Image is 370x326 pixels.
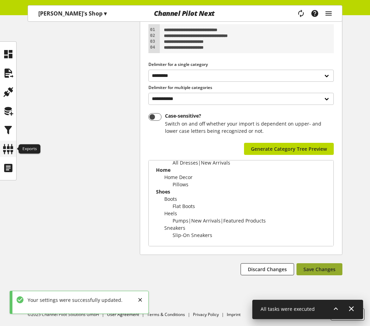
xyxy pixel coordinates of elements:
[148,61,208,67] span: Delimiter for a single category
[173,203,195,209] span: Flat Boots
[148,27,156,33] div: 01
[147,312,185,317] a: Terms & Conditions
[227,312,241,317] a: Imprint
[156,188,170,195] span: Shoes
[28,312,107,318] li: ©2025 Channel Pilot Solutions GmbH
[165,120,331,135] div: Switch on and off whether your import is dependent on upper- and lower case letters being recogni...
[173,181,188,188] span: Pillows
[148,45,156,50] div: 04
[251,145,327,152] span: Generate Category Tree Preview
[156,167,171,173] span: Home
[173,217,266,224] span: Pumps|New Arrivals|Featured Products
[164,174,193,180] span: Home Decor
[148,85,212,90] span: Delimiter for multiple categories
[107,312,139,317] a: User Agreement
[19,144,40,154] div: Exports
[261,306,315,312] span: All tasks were executed
[296,263,342,275] button: Save Changes
[244,143,334,155] button: Generate Category Tree Preview
[173,232,212,238] span: Slip-On Sneakers
[104,10,107,17] span: ▾
[303,266,335,273] span: Save Changes
[173,159,230,166] span: All Dresses|New Arrivals
[164,225,185,231] span: Sneakers
[24,296,123,304] div: Your settings were successfully updated.
[148,33,156,39] div: 02
[28,5,342,22] nav: main navigation
[241,263,294,275] button: Discard Changes
[165,113,331,119] div: Case-sensitive?
[148,39,156,45] div: 03
[248,266,287,273] span: Discard Changes
[193,312,219,317] a: Privacy Policy
[164,210,177,217] span: Heels
[164,196,177,202] span: Boots
[38,9,107,18] p: [PERSON_NAME]'s Shop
